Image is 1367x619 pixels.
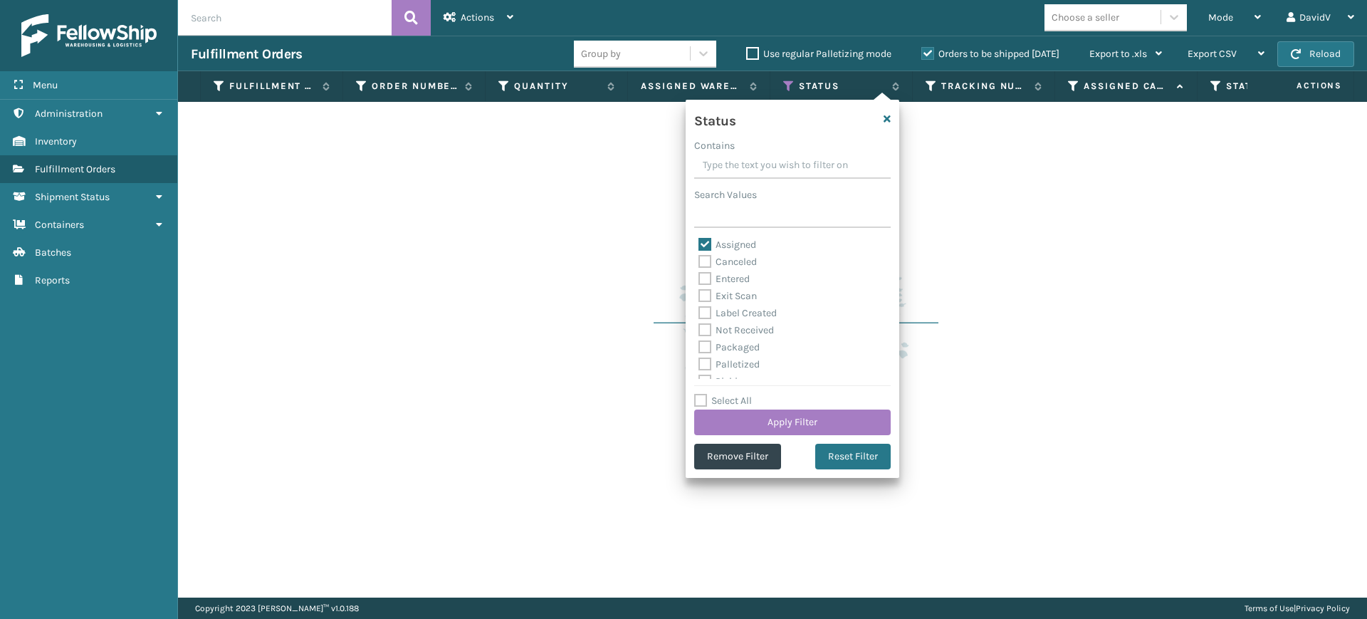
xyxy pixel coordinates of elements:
[698,273,750,285] label: Entered
[35,108,103,120] span: Administration
[694,138,735,153] label: Contains
[698,256,757,268] label: Canceled
[35,274,70,286] span: Reports
[941,80,1027,93] label: Tracking Number
[461,11,494,24] span: Actions
[1245,603,1294,613] a: Terms of Use
[698,375,749,387] label: Picking
[195,598,359,619] p: Copyright 2023 [PERSON_NAME]™ v 1.0.188
[35,135,77,147] span: Inventory
[191,46,302,63] h3: Fulfillment Orders
[35,163,115,175] span: Fulfillment Orders
[1277,41,1354,67] button: Reload
[514,80,600,93] label: Quantity
[21,14,157,57] img: logo
[1052,10,1119,25] div: Choose a seller
[694,444,781,469] button: Remove Filter
[1188,48,1237,60] span: Export CSV
[1296,603,1350,613] a: Privacy Policy
[581,46,621,61] div: Group by
[799,80,885,93] label: Status
[229,80,315,93] label: Fulfillment Order Id
[1252,74,1351,98] span: Actions
[1084,80,1170,93] label: Assigned Carrier Service
[694,395,752,407] label: Select All
[1089,48,1147,60] span: Export to .xls
[698,358,760,370] label: Palletized
[694,108,735,130] h4: Status
[1245,598,1350,619] div: |
[746,48,891,60] label: Use regular Palletizing mode
[815,444,891,469] button: Reset Filter
[372,80,458,93] label: Order Number
[641,80,743,93] label: Assigned Warehouse
[1226,80,1312,93] label: State
[1208,11,1233,24] span: Mode
[921,48,1059,60] label: Orders to be shipped [DATE]
[35,191,110,203] span: Shipment Status
[694,153,891,179] input: Type the text you wish to filter on
[698,290,757,302] label: Exit Scan
[698,307,777,319] label: Label Created
[698,341,760,353] label: Packaged
[698,239,756,251] label: Assigned
[35,246,71,259] span: Batches
[33,79,58,91] span: Menu
[694,187,757,202] label: Search Values
[698,324,774,336] label: Not Received
[694,410,891,435] button: Apply Filter
[35,219,84,231] span: Containers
